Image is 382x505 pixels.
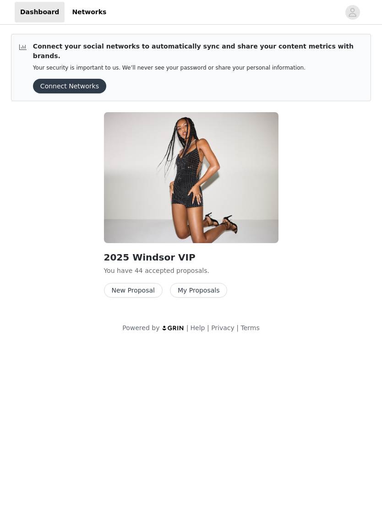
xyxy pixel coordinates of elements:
p: You have 44 accepted proposal . [104,266,278,276]
a: Terms [240,324,259,331]
span: | [207,324,209,331]
span: Powered by [122,324,159,331]
a: Help [191,324,205,331]
img: Windsor [104,112,278,243]
a: Dashboard [15,2,65,22]
button: New Proposal [104,283,163,298]
button: My Proposals [170,283,228,298]
div: avatar [348,5,357,20]
img: logo [162,325,185,331]
span: s [204,267,207,274]
p: Connect your social networks to automatically sync and share your content metrics with brands. [33,42,363,61]
button: Connect Networks [33,79,106,93]
span: | [236,324,239,331]
a: Privacy [211,324,235,331]
p: Your security is important to us. We’ll never see your password or share your personal information. [33,65,363,71]
span: | [186,324,189,331]
h2: 2025 Windsor VIP [104,250,278,264]
a: Networks [66,2,112,22]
